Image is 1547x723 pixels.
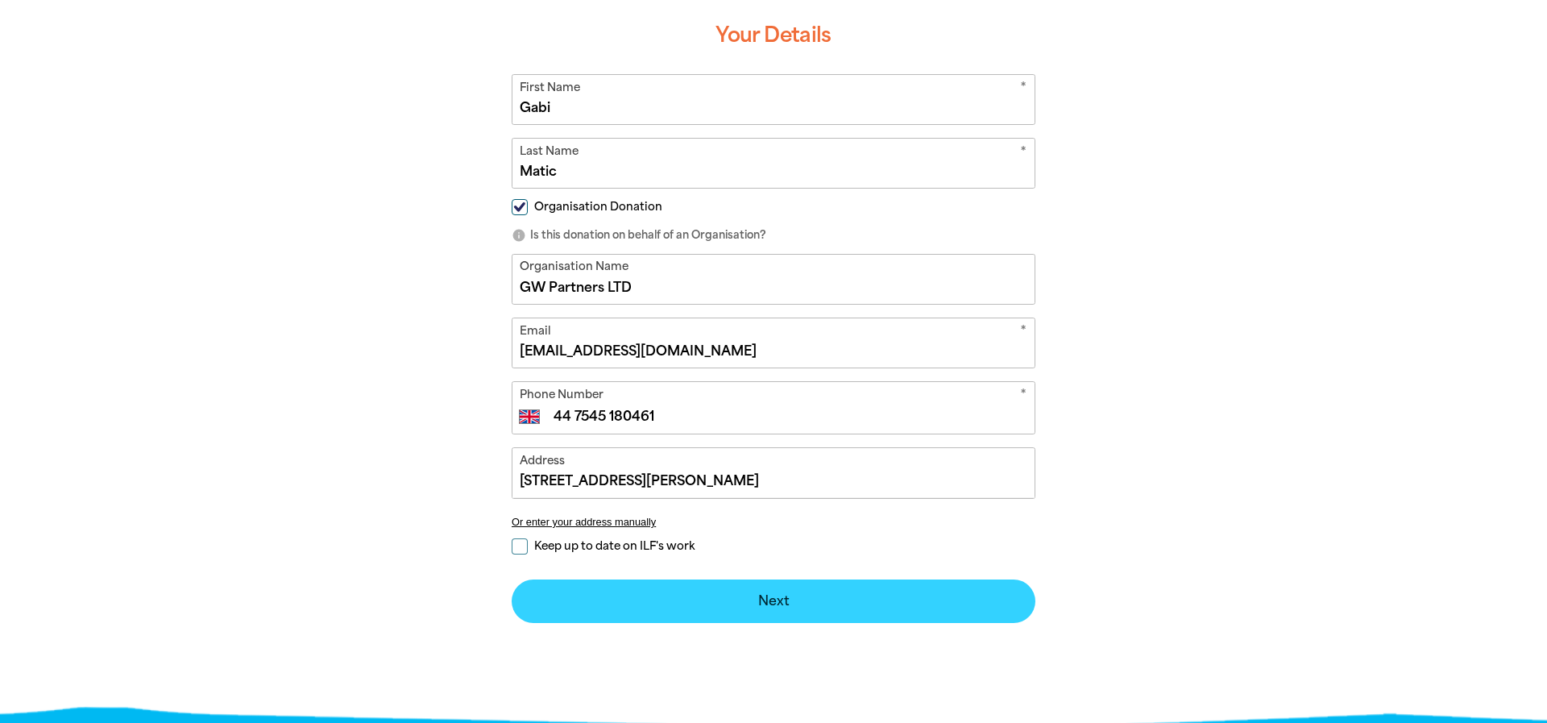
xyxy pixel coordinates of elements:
button: Or enter your address manually [512,516,1035,528]
button: Next [512,580,1035,623]
span: Keep up to date on ILF's work [534,538,695,554]
p: Is this donation on behalf of an Organisation? [512,227,1035,243]
input: Organisation Donation [512,199,528,215]
i: Required [1020,386,1026,406]
span: Organisation Donation [534,199,662,214]
i: info [512,228,526,243]
input: Keep up to date on ILF's work [512,538,528,555]
h3: Your Details [512,10,1035,61]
